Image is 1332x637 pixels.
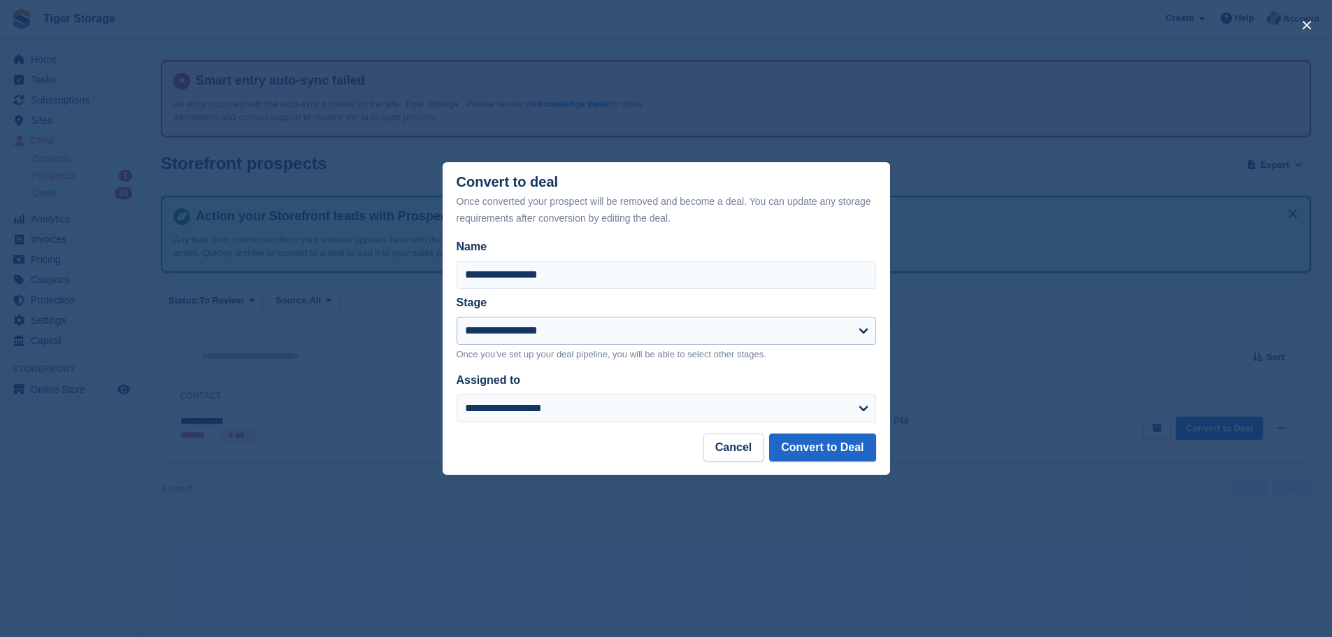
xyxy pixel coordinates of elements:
button: Cancel [703,434,764,461]
button: close [1296,14,1318,36]
div: Once converted your prospect will be removed and become a deal. You can update any storage requir... [457,193,876,227]
label: Stage [457,296,487,308]
button: Convert to Deal [769,434,875,461]
label: Assigned to [457,374,521,386]
label: Name [457,238,876,255]
p: Once you've set up your deal pipeline, you will be able to select other stages. [457,348,876,362]
div: Convert to deal [457,174,876,227]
